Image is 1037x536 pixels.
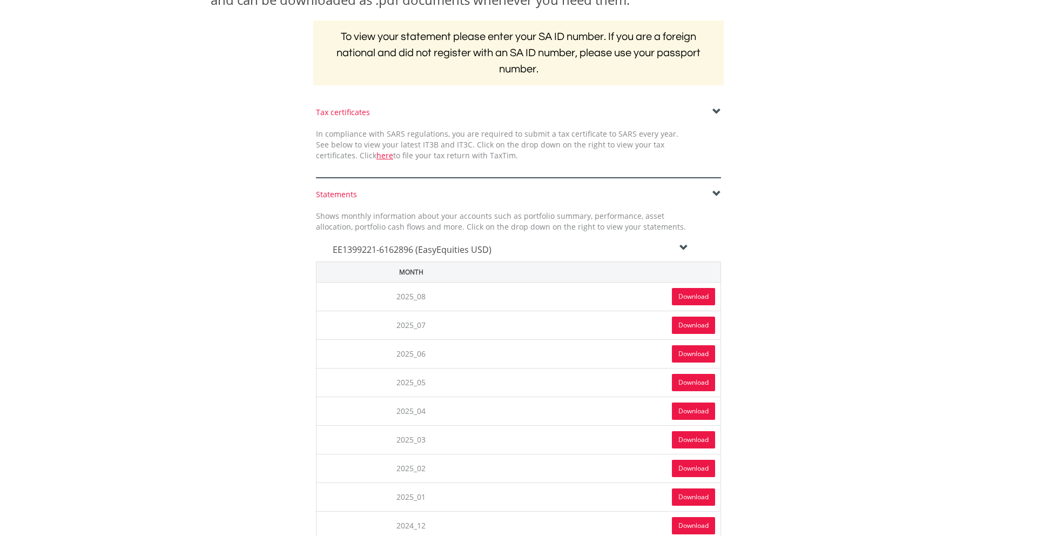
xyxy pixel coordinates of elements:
[672,345,715,363] a: Download
[672,488,715,506] a: Download
[672,403,715,420] a: Download
[376,150,393,160] a: here
[317,425,506,454] td: 2025_03
[313,21,724,85] h2: To view your statement please enter your SA ID number. If you are a foreign national and did not ...
[317,483,506,511] td: 2025_01
[672,517,715,534] a: Download
[317,311,506,339] td: 2025_07
[672,431,715,448] a: Download
[308,211,694,232] div: Shows monthly information about your accounts such as portfolio summary, performance, asset alloc...
[316,107,721,118] div: Tax certificates
[672,374,715,391] a: Download
[360,150,518,160] span: Click to file your tax return with TaxTim.
[317,262,506,282] th: Month
[317,397,506,425] td: 2025_04
[316,129,678,160] span: In compliance with SARS regulations, you are required to submit a tax certificate to SARS every y...
[333,244,491,256] span: EE1399221-6162896 (EasyEquities USD)
[317,368,506,397] td: 2025_05
[672,317,715,334] a: Download
[317,339,506,368] td: 2025_06
[317,454,506,483] td: 2025_02
[672,288,715,305] a: Download
[316,189,721,200] div: Statements
[672,460,715,477] a: Download
[317,282,506,311] td: 2025_08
